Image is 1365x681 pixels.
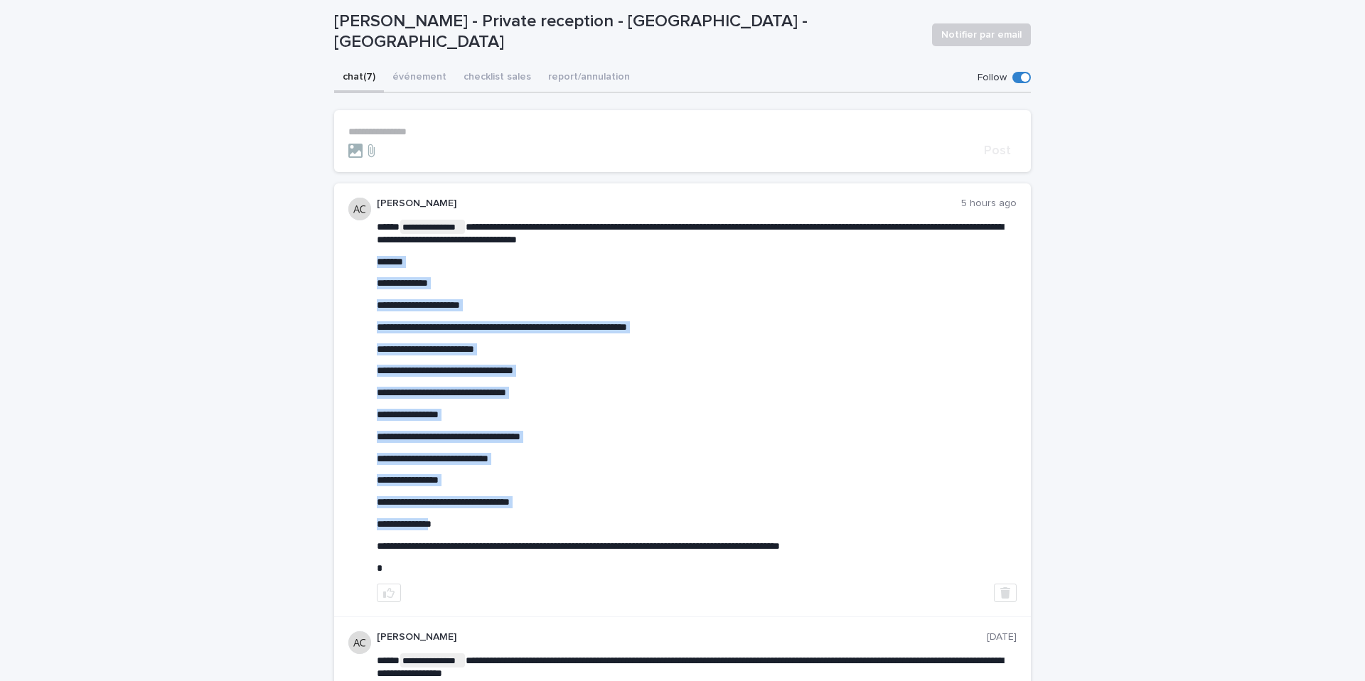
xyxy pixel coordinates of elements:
[978,72,1007,84] p: Follow
[540,63,638,93] button: report/annulation
[961,198,1017,210] p: 5 hours ago
[334,63,384,93] button: chat (7)
[334,11,921,53] p: [PERSON_NAME] - Private reception - [GEOGRAPHIC_DATA] - [GEOGRAPHIC_DATA]
[377,584,401,602] button: like this post
[455,63,540,93] button: checklist sales
[384,63,455,93] button: événement
[978,144,1017,157] button: Post
[377,631,987,643] p: [PERSON_NAME]
[984,144,1011,157] span: Post
[377,198,961,210] p: [PERSON_NAME]
[987,631,1017,643] p: [DATE]
[932,23,1031,46] button: Notifier par email
[994,584,1017,602] button: Delete post
[941,28,1022,42] span: Notifier par email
